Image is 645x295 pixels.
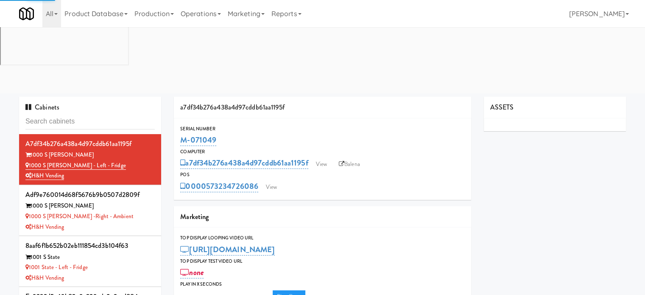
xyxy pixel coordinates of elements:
a: H&H Vending [25,171,64,180]
a: 1000 S [PERSON_NAME] - Left - Fridge [25,161,126,170]
span: ASSETS [490,102,514,112]
li: adf9e760014d68f5676b9b0507d2809f1000 S [PERSON_NAME] 1000 S [PERSON_NAME] -Right - AmbientH&H Ven... [19,185,161,236]
div: 8aaf6f1b652b02eb111854cd3b104f63 [25,239,155,252]
a: View [312,158,331,171]
div: Serial Number [180,125,465,133]
input: Search cabinets [25,114,155,129]
div: Top Display Test Video Url [180,257,465,266]
a: 1000 S [PERSON_NAME] -Right - Ambient [25,212,134,220]
img: Micromart [19,6,34,21]
div: POS [180,171,465,179]
a: Balena [335,158,364,171]
a: H&H Vending [25,274,64,282]
div: a7df34b276a438a4d97cddb61aa1195f [25,138,155,150]
a: none [180,267,204,278]
li: a7df34b276a438a4d97cddb61aa1195f1000 S [PERSON_NAME] 1000 S [PERSON_NAME] - Left - FridgeH&H Vending [19,134,161,185]
div: Play in X seconds [180,280,465,289]
li: 8aaf6f1b652b02eb111854cd3b104f631001 S State 1001 State - Left - FridgeH&H Vending [19,236,161,287]
span: Cabinets [25,102,59,112]
div: 1001 S State [25,252,155,263]
div: adf9e760014d68f5676b9b0507d2809f [25,188,155,201]
a: View [262,181,281,194]
a: 1001 State - Left - Fridge [25,263,88,271]
a: [URL][DOMAIN_NAME] [180,244,275,256]
div: 1000 S [PERSON_NAME] [25,201,155,211]
div: Computer [180,148,465,156]
div: a7df34b276a438a4d97cddb61aa1195f [174,97,471,118]
a: 0000573234726086 [180,180,258,192]
a: H&H Vending [25,223,64,231]
div: 1000 S [PERSON_NAME] [25,150,155,160]
span: Marketing [180,212,209,222]
div: Top Display Looping Video Url [180,234,465,242]
a: M-071049 [180,134,216,146]
a: a7df34b276a438a4d97cddb61aa1195f [180,157,308,169]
